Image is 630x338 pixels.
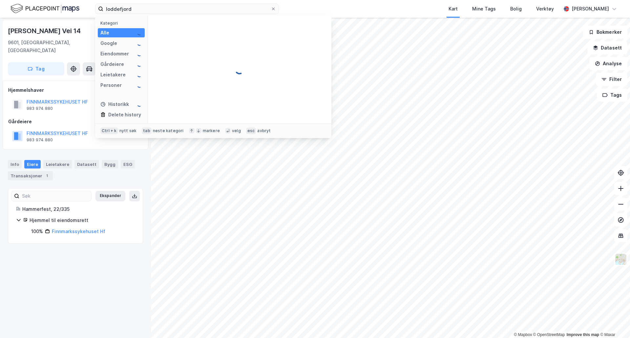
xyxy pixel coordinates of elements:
div: [PERSON_NAME] Vei 14 [8,26,82,36]
button: Bokmerker [583,26,627,39]
iframe: Chat Widget [597,307,630,338]
div: Transaksjoner [8,171,53,180]
div: 1 [44,172,50,179]
div: Leietakere [100,71,126,79]
div: Eiere [24,160,41,169]
button: Tag [8,62,64,75]
div: Hjemmel til eiendomsrett [30,216,135,224]
div: avbryt [257,128,271,133]
div: Gårdeiere [100,60,124,68]
div: Ctrl + k [100,128,118,134]
div: Personer [100,81,122,89]
div: Delete history [108,111,141,119]
button: Tags [597,89,627,102]
div: Hjemmelshaver [8,86,143,94]
img: spinner.a6d8c91a73a9ac5275cf975e30b51cfb.svg [137,41,142,46]
div: Gårdeiere [8,118,143,126]
img: Z [615,253,627,266]
div: Datasett [74,160,99,169]
img: logo.f888ab2527a4732fd821a326f86c7f29.svg [10,3,79,14]
img: spinner.a6d8c91a73a9ac5275cf975e30b51cfb.svg [137,83,142,88]
div: Kategori [100,21,145,26]
button: Analyse [589,57,627,70]
div: 100% [31,228,43,235]
div: esc [246,128,256,134]
img: spinner.a6d8c91a73a9ac5275cf975e30b51cfb.svg [137,102,142,107]
div: Historikk [100,100,129,108]
button: Filter [596,73,627,86]
input: Søk på adresse, matrikkel, gårdeiere, leietakere eller personer [103,4,271,14]
div: Eiendommer [100,50,129,58]
div: Leietakere [43,160,72,169]
div: Hammerfest, 22/335 [22,205,135,213]
div: 9601, [GEOGRAPHIC_DATA], [GEOGRAPHIC_DATA] [8,39,102,54]
img: spinner.a6d8c91a73a9ac5275cf975e30b51cfb.svg [137,51,142,56]
div: ESG [121,160,135,169]
div: 983 974 880 [27,106,53,111]
div: nytt søk [119,128,137,133]
a: Finnmarkssykehuset Hf [52,229,105,234]
div: [PERSON_NAME] [572,5,609,13]
div: Bygg [102,160,118,169]
div: Verktøy [536,5,554,13]
img: spinner.a6d8c91a73a9ac5275cf975e30b51cfb.svg [137,30,142,35]
div: markere [203,128,220,133]
div: velg [232,128,241,133]
div: Google [100,39,117,47]
img: spinner.a6d8c91a73a9ac5275cf975e30b51cfb.svg [137,72,142,77]
button: Datasett [587,41,627,54]
div: Kontrollprogram for chat [597,307,630,338]
img: spinner.a6d8c91a73a9ac5275cf975e30b51cfb.svg [234,64,245,75]
input: Søk [19,191,91,201]
a: Improve this map [567,332,599,337]
div: Bolig [510,5,522,13]
img: spinner.a6d8c91a73a9ac5275cf975e30b51cfb.svg [137,62,142,67]
div: 983 974 880 [27,137,53,143]
button: Ekspander [95,191,125,201]
a: Mapbox [514,332,532,337]
div: Kart [449,5,458,13]
div: Mine Tags [472,5,496,13]
div: tab [142,128,152,134]
div: neste kategori [153,128,184,133]
div: Info [8,160,22,169]
div: Alle [100,29,109,37]
a: OpenStreetMap [533,332,565,337]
